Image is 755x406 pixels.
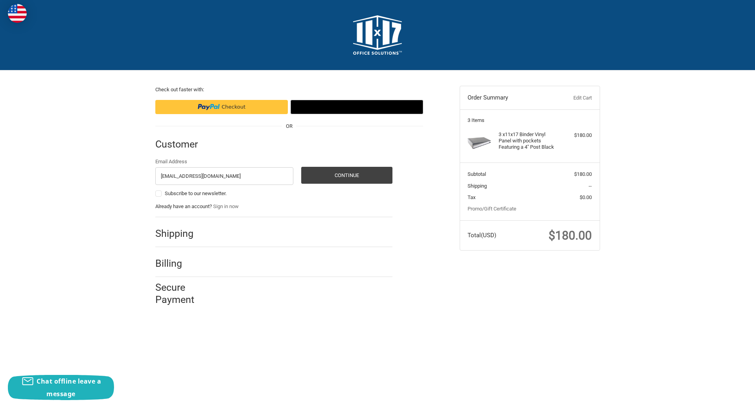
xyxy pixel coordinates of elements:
button: Chat offline leave a message [8,375,114,400]
span: Subscribe to our newsletter. [165,190,226,196]
span: Chat offline leave a message [37,377,101,398]
a: Edit Cart [553,94,592,102]
button: Continue [301,167,392,184]
label: Email Address [155,158,294,166]
a: Promo/Gift Certificate [468,206,516,212]
h2: Customer [155,138,201,150]
span: $180.00 [549,229,592,242]
img: 11x17.com [353,15,402,55]
h2: Billing [155,257,201,269]
h4: 3 x 11x17 Binder Vinyl Panel with pockets Featuring a 4" Post Black [499,131,559,151]
button: Google Pay [291,100,423,114]
span: OR [282,122,296,130]
span: Shipping [468,183,487,189]
img: duty and tax information for United States [8,4,27,23]
span: Subtotal [468,171,486,177]
span: $0.00 [580,194,592,200]
h2: Shipping [155,227,201,240]
div: $180.00 [561,131,592,139]
span: $180.00 [574,171,592,177]
p: Check out faster with: [155,86,423,94]
h3: Order Summary [468,94,553,102]
span: Tax [468,194,475,200]
p: Already have an account? [155,203,392,210]
h2: Secure Payment [155,281,208,306]
iframe: PayPal-paypal [155,100,288,114]
span: -- [589,183,592,189]
a: Sign in now [213,203,239,209]
span: Total (USD) [468,232,496,239]
h3: 3 Items [468,117,592,124]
